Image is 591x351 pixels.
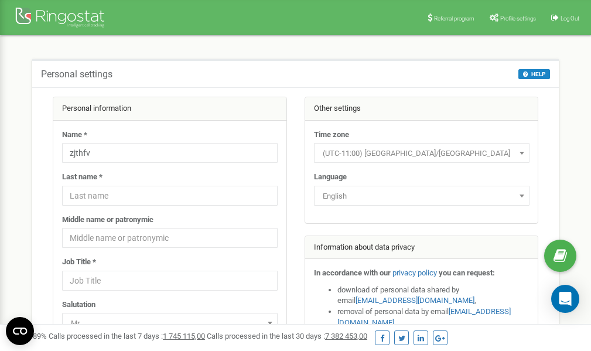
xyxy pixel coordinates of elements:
[62,271,278,291] input: Job Title
[62,186,278,206] input: Last name
[518,69,550,79] button: HELP
[314,172,347,183] label: Language
[6,317,34,345] button: Open CMP widget
[41,69,112,80] h5: Personal settings
[163,332,205,340] u: 1 745 115,00
[318,145,525,162] span: (UTC-11:00) Pacific/Midway
[337,306,529,328] li: removal of personal data by email ,
[62,214,153,226] label: Middle name or patronymic
[434,15,474,22] span: Referral program
[305,97,538,121] div: Other settings
[66,315,274,332] span: Mr.
[561,15,579,22] span: Log Out
[314,186,529,206] span: English
[318,188,525,205] span: English
[325,332,367,340] u: 7 382 453,00
[337,285,529,306] li: download of personal data shared by email ,
[439,268,495,277] strong: you can request:
[49,332,205,340] span: Calls processed in the last 7 days :
[314,268,391,277] strong: In accordance with our
[53,97,286,121] div: Personal information
[314,143,529,163] span: (UTC-11:00) Pacific/Midway
[62,143,278,163] input: Name
[500,15,536,22] span: Profile settings
[356,296,474,305] a: [EMAIL_ADDRESS][DOMAIN_NAME]
[62,299,95,311] label: Salutation
[207,332,367,340] span: Calls processed in the last 30 days :
[62,257,96,268] label: Job Title *
[62,228,278,248] input: Middle name or patronymic
[314,130,349,141] label: Time zone
[62,313,278,333] span: Mr.
[62,172,103,183] label: Last name *
[392,268,437,277] a: privacy policy
[551,285,579,313] div: Open Intercom Messenger
[62,130,87,141] label: Name *
[305,236,538,260] div: Information about data privacy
